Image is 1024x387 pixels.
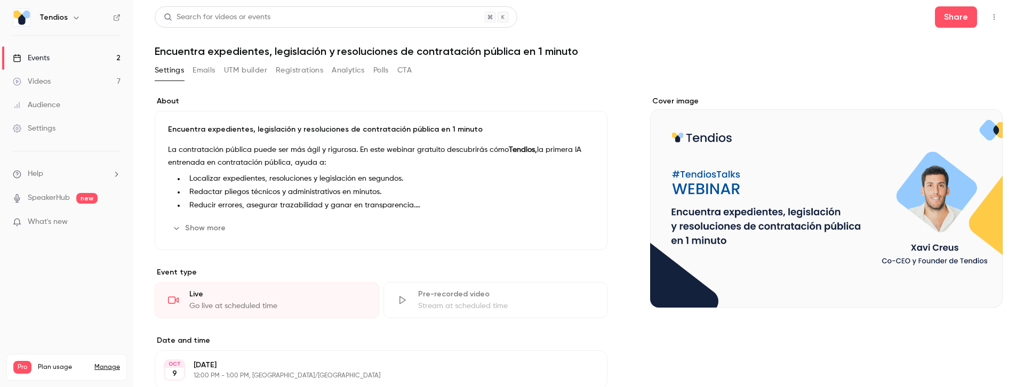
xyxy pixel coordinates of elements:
[28,192,70,204] a: SpeakerHub
[276,62,323,79] button: Registrations
[164,12,270,23] div: Search for videos or events
[13,100,60,110] div: Audience
[189,289,366,300] div: Live
[13,9,30,26] img: Tendios
[13,76,51,87] div: Videos
[397,62,412,79] button: CTA
[373,62,389,79] button: Polls
[28,216,68,228] span: What's new
[155,45,1003,58] h1: Encuentra expedientes, legislación y resoluciones de contratación pública en 1 minuto
[155,282,379,318] div: LiveGo live at scheduled time
[194,360,551,370] p: [DATE]
[38,363,88,372] span: Plan usage
[509,146,537,154] strong: Tendios,
[76,193,98,204] span: new
[28,168,43,180] span: Help
[155,62,184,79] button: Settings
[185,173,594,184] li: Localizar expedientes, resoluciones y legislación en segundos.
[165,360,184,368] div: OCT
[650,96,1003,308] section: Cover image
[155,267,607,278] p: Event type
[39,12,68,23] h6: Tendios
[650,96,1003,107] label: Cover image
[13,361,31,374] span: Pro
[108,217,121,227] iframe: Noticeable Trigger
[168,124,594,135] p: Encuentra expedientes, legislación y resoluciones de contratación pública en 1 minuto
[13,53,50,63] div: Events
[418,289,595,300] div: Pre-recorded video
[418,301,595,311] div: Stream at scheduled time
[94,363,120,372] a: Manage
[13,168,121,180] li: help-dropdown-opener
[172,368,177,379] p: 9
[332,62,365,79] button: Analytics
[224,62,267,79] button: UTM builder
[168,220,232,237] button: Show more
[168,143,594,169] p: La contratación pública puede ser más ágil y rigurosa. En este webinar gratuito descubrirás cómo ...
[383,282,608,318] div: Pre-recorded videoStream at scheduled time
[193,62,215,79] button: Emails
[155,335,607,346] label: Date and time
[185,187,594,198] li: Redactar pliegos técnicos y administrativos en minutos.
[194,372,551,380] p: 12:00 PM - 1:00 PM, [GEOGRAPHIC_DATA]/[GEOGRAPHIC_DATA]
[13,123,55,134] div: Settings
[189,301,366,311] div: Go live at scheduled time
[185,200,594,211] li: Reducir errores, asegurar trazabilidad y ganar en transparencia.
[935,6,977,28] button: Share
[155,96,607,107] label: About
